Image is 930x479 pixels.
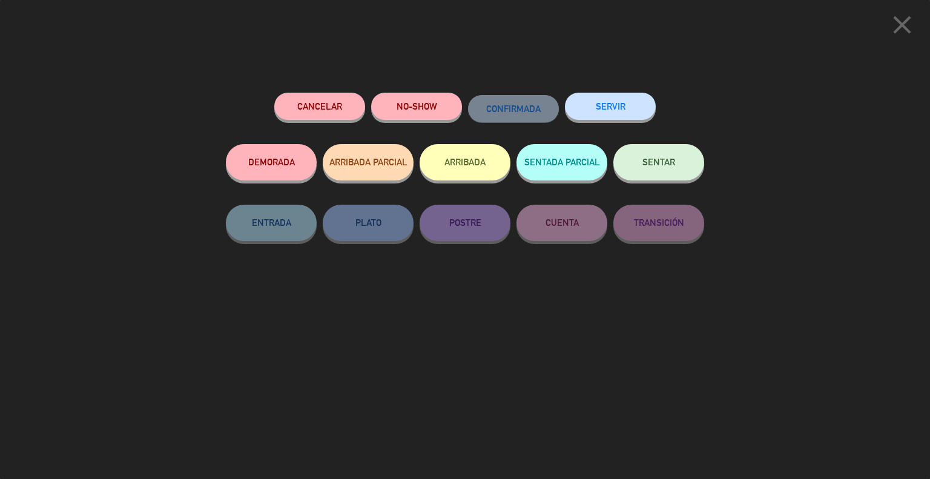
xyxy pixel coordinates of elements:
button: CONFIRMADA [468,95,559,122]
button: NO-SHOW [371,93,462,120]
button: DEMORADA [226,144,317,180]
span: ARRIBADA PARCIAL [329,157,407,167]
button: ARRIBADA [420,144,510,180]
button: SERVIR [565,93,656,120]
button: POSTRE [420,205,510,241]
button: CUENTA [516,205,607,241]
button: Cancelar [274,93,365,120]
button: SENTADA PARCIAL [516,144,607,180]
i: close [887,10,917,40]
button: PLATO [323,205,414,241]
button: close [883,9,921,45]
button: SENTAR [613,144,704,180]
button: ENTRADA [226,205,317,241]
button: ARRIBADA PARCIAL [323,144,414,180]
button: TRANSICIÓN [613,205,704,241]
span: CONFIRMADA [486,104,541,114]
span: SENTAR [642,157,675,167]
